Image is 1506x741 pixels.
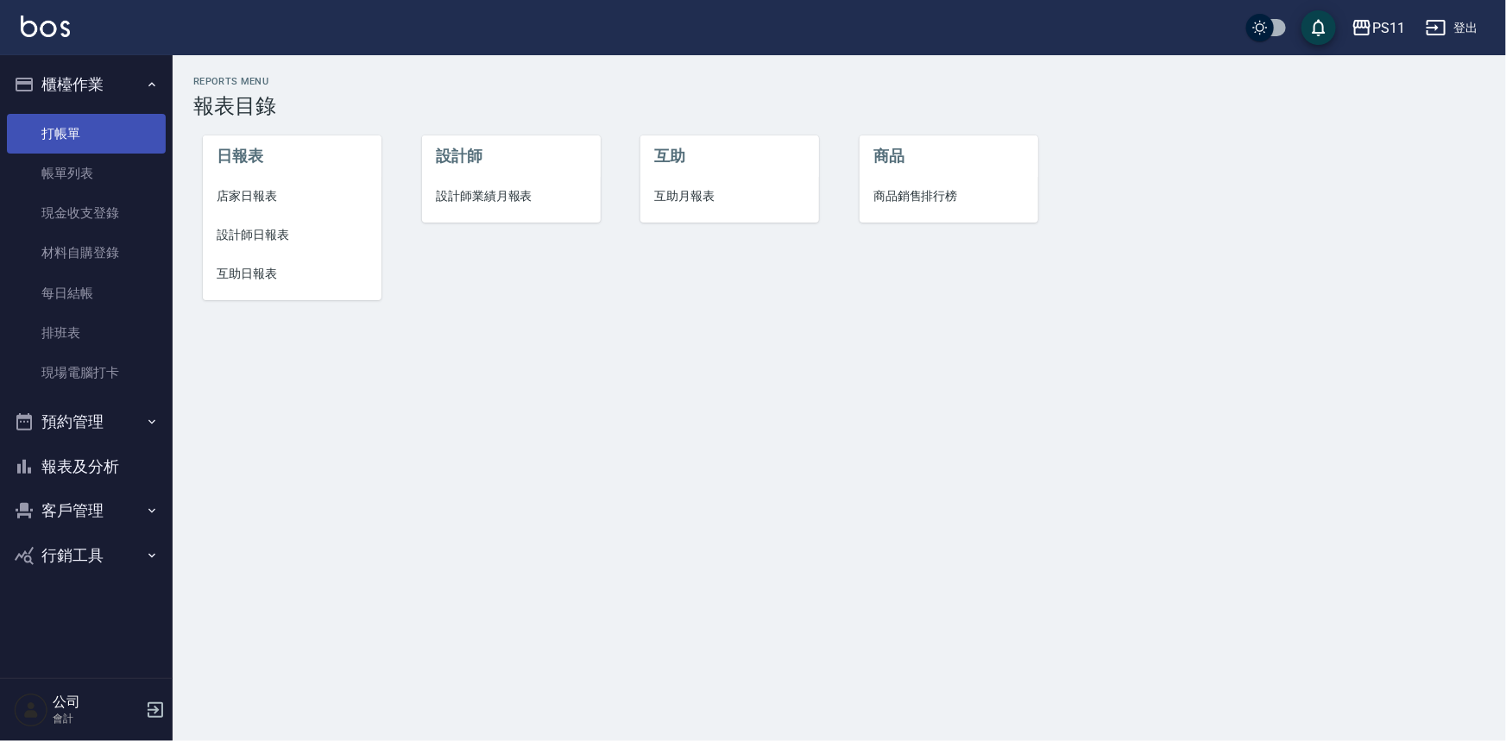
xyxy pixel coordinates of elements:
h3: 報表目錄 [193,94,1485,118]
span: 設計師日報表 [217,226,368,244]
a: 設計師業績月報表 [422,177,601,216]
span: 互助日報表 [217,265,368,283]
a: 材料自購登錄 [7,233,166,273]
button: 櫃檯作業 [7,62,166,107]
a: 互助月報表 [640,177,819,216]
a: 每日結帳 [7,273,166,313]
h5: 公司 [53,694,141,711]
button: 登出 [1419,12,1485,44]
span: 店家日報表 [217,187,368,205]
button: 預約管理 [7,399,166,444]
p: 會計 [53,711,141,726]
a: 互助日報表 [203,254,381,293]
button: 行銷工具 [7,533,166,578]
a: 商品銷售排行榜 [860,177,1038,216]
a: 帳單列表 [7,154,166,193]
a: 設計師日報表 [203,216,381,254]
a: 現場電腦打卡 [7,353,166,392]
div: PS11 [1372,17,1405,39]
a: 打帳單 [7,114,166,154]
button: 客戶管理 [7,488,166,533]
img: Person [14,693,48,727]
span: 互助月報表 [654,187,805,205]
li: 設計師 [422,135,601,177]
button: 報表及分析 [7,444,166,489]
li: 互助 [640,135,819,177]
a: 現金收支登錄 [7,193,166,233]
img: Logo [21,16,70,37]
button: PS11 [1345,10,1412,46]
span: 商品銷售排行榜 [873,187,1024,205]
span: 設計師業績月報表 [436,187,587,205]
a: 排班表 [7,313,166,353]
li: 商品 [860,135,1038,177]
button: save [1301,10,1336,45]
a: 店家日報表 [203,177,381,216]
li: 日報表 [203,135,381,177]
h2: Reports Menu [193,76,1485,87]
